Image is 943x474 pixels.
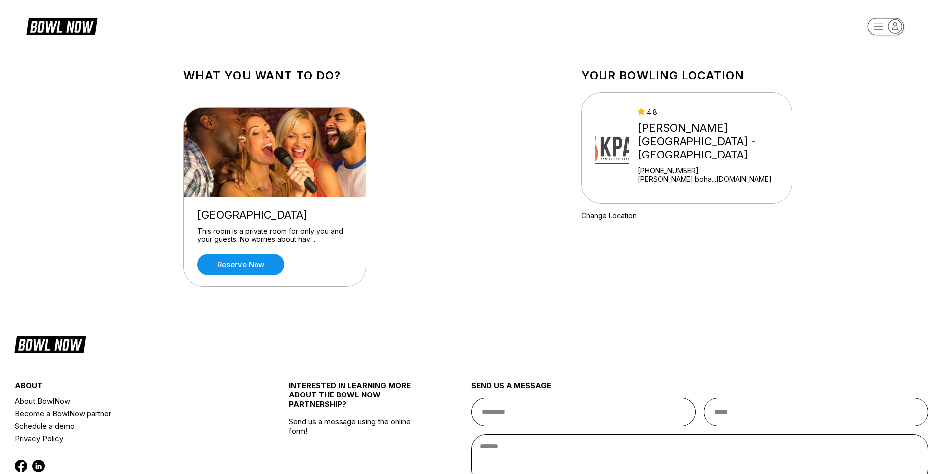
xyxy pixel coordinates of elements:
img: Kingpin's Alley - South Glens Falls [595,111,629,185]
a: Privacy Policy [15,432,243,445]
div: about [15,381,243,395]
div: INTERESTED IN LEARNING MORE ABOUT THE BOWL NOW PARTNERSHIP? [289,381,426,417]
a: [PERSON_NAME].boha...[DOMAIN_NAME] [638,175,787,183]
div: [GEOGRAPHIC_DATA] [197,208,352,222]
a: Schedule a demo [15,420,243,432]
div: 4.8 [638,108,787,116]
a: Become a BowlNow partner [15,407,243,420]
img: Karaoke Room [184,108,367,197]
a: About BowlNow [15,395,243,407]
h1: Your bowling location [581,69,792,82]
div: send us a message [471,381,928,398]
h1: What you want to do? [183,69,551,82]
div: [PERSON_NAME][GEOGRAPHIC_DATA] - [GEOGRAPHIC_DATA] [638,121,787,161]
a: Reserve now [197,254,284,275]
div: This room is a private room for only you and your guests. No worries about hav ... [197,227,352,244]
a: Change Location [581,211,637,220]
div: [PHONE_NUMBER] [638,166,787,175]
